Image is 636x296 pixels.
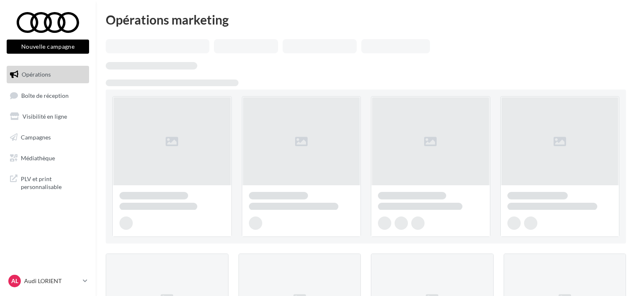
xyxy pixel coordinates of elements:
[5,170,91,194] a: PLV et print personnalisable
[5,108,91,125] a: Visibilité en ligne
[24,277,79,285] p: Audi LORIENT
[21,154,55,161] span: Médiathèque
[22,113,67,120] span: Visibilité en ligne
[106,13,626,26] div: Opérations marketing
[5,149,91,167] a: Médiathèque
[21,134,51,141] span: Campagnes
[5,129,91,146] a: Campagnes
[7,40,89,54] button: Nouvelle campagne
[5,87,91,104] a: Boîte de réception
[21,173,86,191] span: PLV et print personnalisable
[11,277,18,285] span: AL
[7,273,89,289] a: AL Audi LORIENT
[5,66,91,83] a: Opérations
[22,71,51,78] span: Opérations
[21,92,69,99] span: Boîte de réception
